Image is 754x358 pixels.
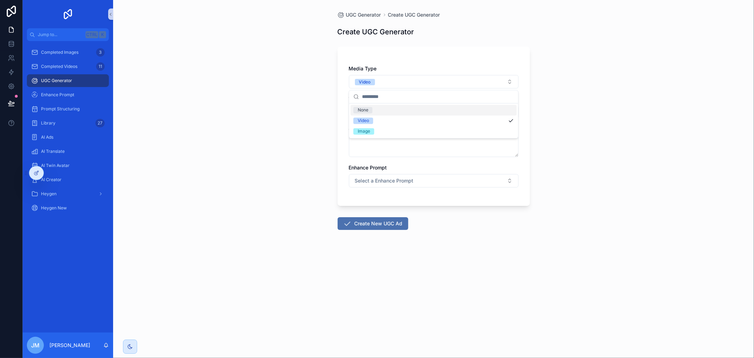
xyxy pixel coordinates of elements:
span: Heygen New [41,205,67,211]
span: JM [31,341,40,350]
a: Enhance Prompt [27,88,109,101]
span: AI Translate [41,149,65,154]
span: Library [41,120,55,126]
div: scrollable content [23,41,113,224]
span: AI Twin Avatar [41,163,70,168]
a: UGC Generator [338,11,381,18]
p: [PERSON_NAME] [49,342,90,349]
img: App logo [62,8,74,20]
h1: Create UGC Generator [338,27,414,37]
span: K [100,32,105,37]
a: Completed Videos11 [27,60,109,73]
a: Heygen New [27,202,109,214]
button: Select Button [349,75,519,88]
a: AI Creator [27,173,109,186]
div: Suggestions [349,103,518,138]
a: AI Translate [27,145,109,158]
button: Select Button [349,174,519,187]
div: 11 [96,62,105,71]
button: Jump to...CtrlK [27,28,109,41]
a: Create UGC Generator [388,11,440,18]
a: Library27 [27,117,109,129]
a: UGC Generator [27,74,109,87]
a: AI Ads [27,131,109,144]
span: UGC Generator [41,78,72,83]
a: Prompt Structuring [27,103,109,115]
span: Jump to... [38,32,83,37]
span: Select a Enhance Prompt [355,177,414,184]
span: Media Type [349,65,377,71]
div: 27 [95,119,105,127]
div: Video [359,79,371,85]
span: Enhance Prompt [349,164,387,171]
div: Video [358,117,369,124]
span: Ctrl [86,31,98,38]
span: Prompt Structuring [41,106,80,112]
a: AI Twin Avatar [27,159,109,172]
div: None [358,107,368,113]
span: Enhance Prompt [41,92,74,98]
div: Image [358,128,370,134]
span: UGC Generator [346,11,381,18]
span: AI Ads [41,134,53,140]
a: Heygen [27,187,109,200]
span: AI Creator [41,177,62,183]
span: Heygen [41,191,57,197]
button: Create New UGC Ad [338,217,408,230]
span: Completed Videos [41,64,77,69]
span: Completed Images [41,50,78,55]
div: 3 [96,48,105,57]
a: Completed Images3 [27,46,109,59]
